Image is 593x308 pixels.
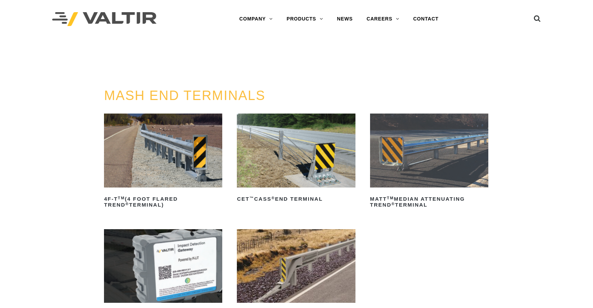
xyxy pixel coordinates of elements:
[232,12,280,26] a: COMPANY
[104,194,222,210] h2: 4F-T (4 Foot Flared TREND Terminal)
[237,194,355,205] h2: CET CASS End Terminal
[330,12,360,26] a: NEWS
[387,196,394,200] sup: TM
[237,114,355,205] a: CET™CASS®End Terminal
[406,12,446,26] a: CONTACT
[52,12,157,26] img: Valtir
[271,196,275,200] sup: ®
[237,229,355,303] img: SoftStop System End Terminal
[104,88,265,103] a: MASH END TERMINALS
[391,202,395,206] sup: ®
[280,12,330,26] a: PRODUCTS
[104,114,222,210] a: 4F-TTM(4 Foot Flared TREND®Terminal)
[360,12,406,26] a: CAREERS
[370,114,488,210] a: MATTTMMedian Attenuating TREND®Terminal
[249,196,254,200] sup: ™
[118,196,125,200] sup: TM
[370,194,488,210] h2: MATT Median Attenuating TREND Terminal
[126,202,129,206] sup: ®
